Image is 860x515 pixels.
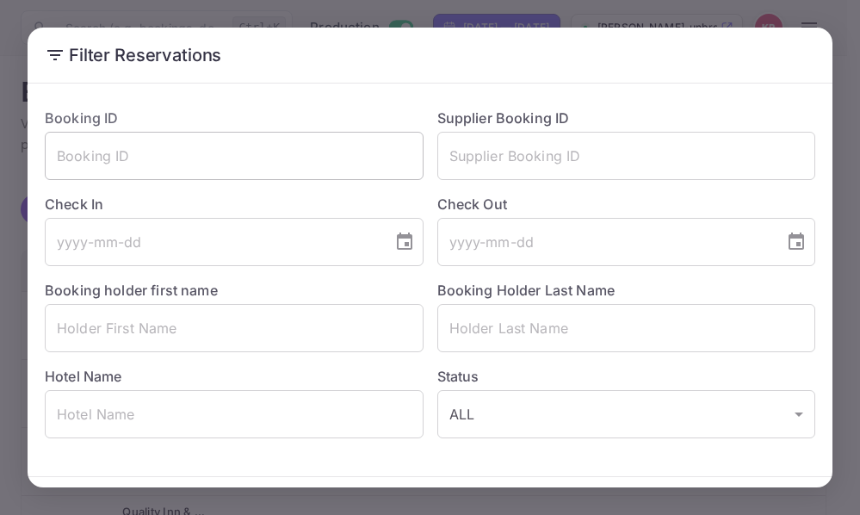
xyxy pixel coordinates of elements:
button: Choose date [387,225,422,259]
label: Hotel Name [45,368,122,385]
label: Supplier Booking ID [437,109,570,127]
input: yyyy-mm-dd [437,218,773,266]
h2: Filter Reservations [28,28,832,83]
input: Supplier Booking ID [437,132,816,180]
input: yyyy-mm-dd [45,218,381,266]
input: Booking ID [45,132,424,180]
div: ALL [437,390,816,438]
label: Booking holder first name [45,282,218,299]
label: Booking ID [45,109,119,127]
label: Check Out [437,194,816,214]
input: Holder First Name [45,304,424,352]
label: Status [437,366,816,387]
button: Choose date [779,225,814,259]
input: Hotel Name [45,390,424,438]
input: Holder Last Name [437,304,816,352]
label: Booking Holder Last Name [437,282,616,299]
label: Check In [45,194,424,214]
